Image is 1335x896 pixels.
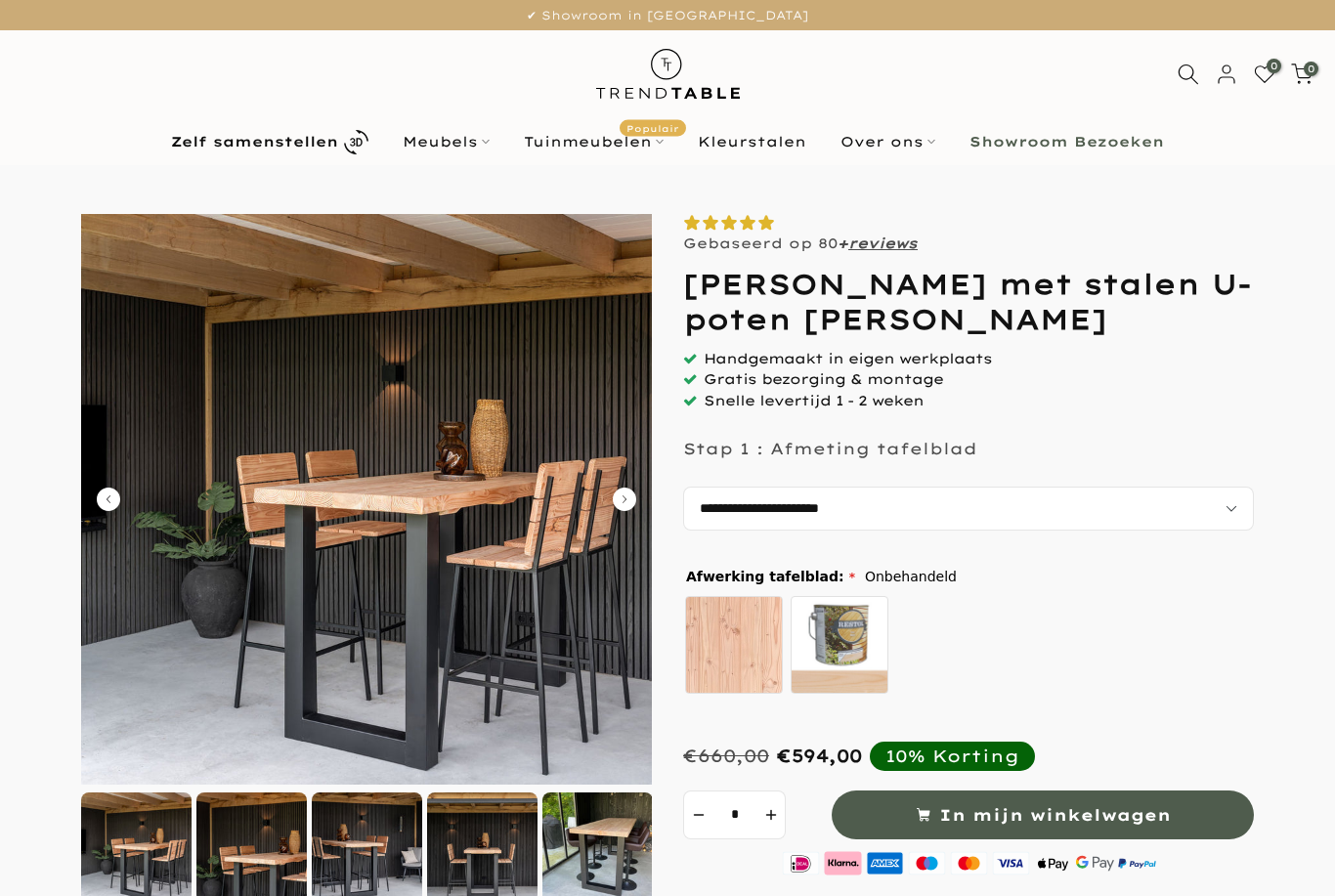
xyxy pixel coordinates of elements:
[885,746,1019,767] div: 10% Korting
[1304,62,1318,76] span: 0
[683,439,977,458] p: Stap 1 : Afmeting tafelblad
[704,350,992,367] span: Handgemaakt in eigen werkplaats
[154,125,386,159] a: Zelf samenstellen
[97,488,120,511] button: Carousel Back Arrow
[683,790,712,839] button: decrement
[171,135,338,149] b: Zelf samenstellen
[620,120,686,137] span: Populair
[582,30,754,117] img: trend-table
[824,130,953,153] a: Over ons
[704,370,943,388] span: Gratis bezorging & montage
[848,235,918,252] a: reviews
[865,565,957,589] span: Onbehandeld
[683,487,1254,531] select: autocomplete="off"
[613,488,636,511] button: Carousel Next Arrow
[838,235,848,252] strong: +
[24,5,1311,26] p: ✔ Showroom in [GEOGRAPHIC_DATA]
[683,267,1254,338] h1: [PERSON_NAME] met stalen U-poten [PERSON_NAME]
[681,130,824,153] a: Kleurstalen
[1291,64,1313,85] a: 0
[1254,64,1275,85] a: 0
[386,130,507,153] a: Meubels
[686,570,855,583] span: Afwerking tafelblad:
[712,790,756,839] input: Quantity
[683,745,769,767] div: €660,00
[969,135,1164,149] b: Showroom Bezoeken
[507,130,681,153] a: TuinmeubelenPopulair
[2,796,100,894] iframe: toggle-frame
[756,790,786,839] button: increment
[1267,59,1281,73] span: 0
[832,790,1254,839] button: In mijn winkelwagen
[81,214,652,785] img: Douglas bartafel met stalen U-poten zwart
[777,745,862,767] div: €594,00
[953,130,1182,153] a: Showroom Bezoeken
[939,801,1171,830] span: In mijn winkelwagen
[704,392,924,409] span: Snelle levertijd 1 - 2 weken
[683,235,918,252] p: Gebaseerd op 80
